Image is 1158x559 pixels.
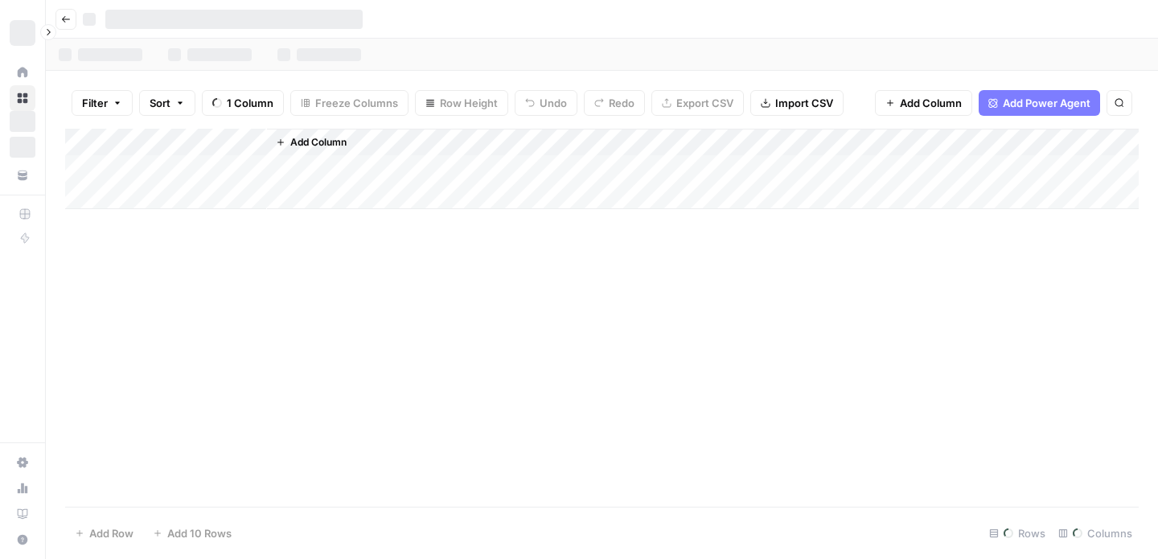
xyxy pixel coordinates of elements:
button: 1 Column [202,90,284,116]
span: Row Height [440,95,498,111]
span: Export CSV [676,95,733,111]
button: Export CSV [651,90,744,116]
span: 1 Column [227,95,273,111]
button: Undo [515,90,577,116]
button: Add Column [875,90,972,116]
span: Add Power Agent [1003,95,1090,111]
div: Rows [983,520,1052,546]
span: Add 10 Rows [167,525,232,541]
button: Sort [139,90,195,116]
button: Help + Support [10,527,35,553]
a: Usage [10,475,35,501]
button: Add Column [269,132,353,153]
button: Import CSV [750,90,844,116]
button: Redo [584,90,645,116]
span: Redo [609,95,634,111]
button: Row Height [415,90,508,116]
a: Browse [10,85,35,111]
a: Settings [10,450,35,475]
span: Add Column [290,135,347,150]
span: Import CSV [775,95,833,111]
div: Columns [1052,520,1139,546]
button: Add 10 Rows [143,520,241,546]
a: Learning Hub [10,501,35,527]
span: Sort [150,95,170,111]
span: Undo [540,95,567,111]
button: Add Row [65,520,143,546]
span: Freeze Columns [315,95,398,111]
button: Add Power Agent [979,90,1100,116]
button: Freeze Columns [290,90,409,116]
span: Add Column [900,95,962,111]
a: Your Data [10,162,35,188]
button: Filter [72,90,133,116]
span: Add Row [89,525,133,541]
a: Home [10,60,35,85]
span: Filter [82,95,108,111]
